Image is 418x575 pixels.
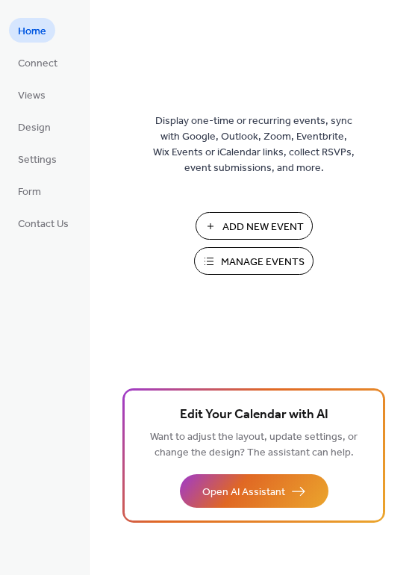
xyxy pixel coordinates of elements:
a: Connect [9,50,66,75]
span: Open AI Assistant [202,485,285,500]
span: Connect [18,56,57,72]
a: Views [9,82,54,107]
span: Settings [18,152,57,168]
span: Contact Us [18,217,69,232]
span: Edit Your Calendar with AI [180,405,328,426]
a: Home [9,18,55,43]
span: Manage Events [221,255,305,270]
span: Add New Event [222,220,304,235]
a: Contact Us [9,211,78,235]
span: Form [18,184,41,200]
button: Manage Events [194,247,313,275]
span: Want to adjust the layout, update settings, or change the design? The assistant can help. [150,427,358,463]
a: Design [9,114,60,139]
button: Add New Event [196,212,313,240]
span: Design [18,120,51,136]
span: Home [18,24,46,40]
span: Views [18,88,46,104]
span: Display one-time or recurring events, sync with Google, Outlook, Zoom, Eventbrite, Wix Events or ... [153,114,355,176]
a: Form [9,178,50,203]
button: Open AI Assistant [180,474,328,508]
a: Settings [9,146,66,171]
